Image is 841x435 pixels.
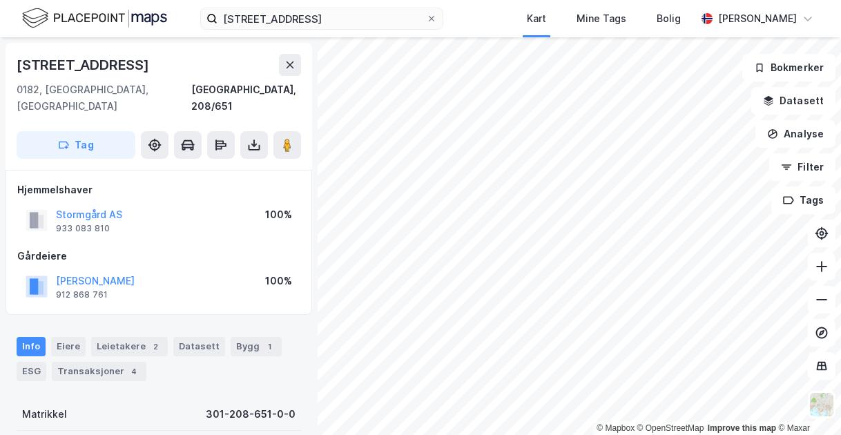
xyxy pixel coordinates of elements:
[718,10,797,27] div: [PERSON_NAME]
[148,340,162,354] div: 2
[708,423,776,433] a: Improve this map
[52,362,146,381] div: Transaksjoner
[173,337,225,356] div: Datasett
[127,365,141,378] div: 4
[597,423,635,433] a: Mapbox
[17,54,152,76] div: [STREET_ADDRESS]
[262,340,276,354] div: 1
[22,406,67,423] div: Matrikkel
[657,10,681,27] div: Bolig
[17,248,300,264] div: Gårdeiere
[22,6,167,30] img: logo.f888ab2527a4732fd821a326f86c7f29.svg
[772,369,841,435] iframe: Chat Widget
[751,87,835,115] button: Datasett
[17,182,300,198] div: Hjemmelshaver
[17,81,191,115] div: 0182, [GEOGRAPHIC_DATA], [GEOGRAPHIC_DATA]
[17,337,46,356] div: Info
[577,10,626,27] div: Mine Tags
[191,81,301,115] div: [GEOGRAPHIC_DATA], 208/651
[265,206,292,223] div: 100%
[231,337,282,356] div: Bygg
[217,8,426,29] input: Søk på adresse, matrikkel, gårdeiere, leietakere eller personer
[17,131,135,159] button: Tag
[527,10,546,27] div: Kart
[91,337,168,356] div: Leietakere
[771,186,835,214] button: Tags
[265,273,292,289] div: 100%
[769,153,835,181] button: Filter
[56,289,108,300] div: 912 868 761
[772,369,841,435] div: Kontrollprogram for chat
[17,362,46,381] div: ESG
[206,406,296,423] div: 301-208-651-0-0
[51,337,86,356] div: Eiere
[742,54,835,81] button: Bokmerker
[755,120,835,148] button: Analyse
[637,423,704,433] a: OpenStreetMap
[56,223,110,234] div: 933 083 810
